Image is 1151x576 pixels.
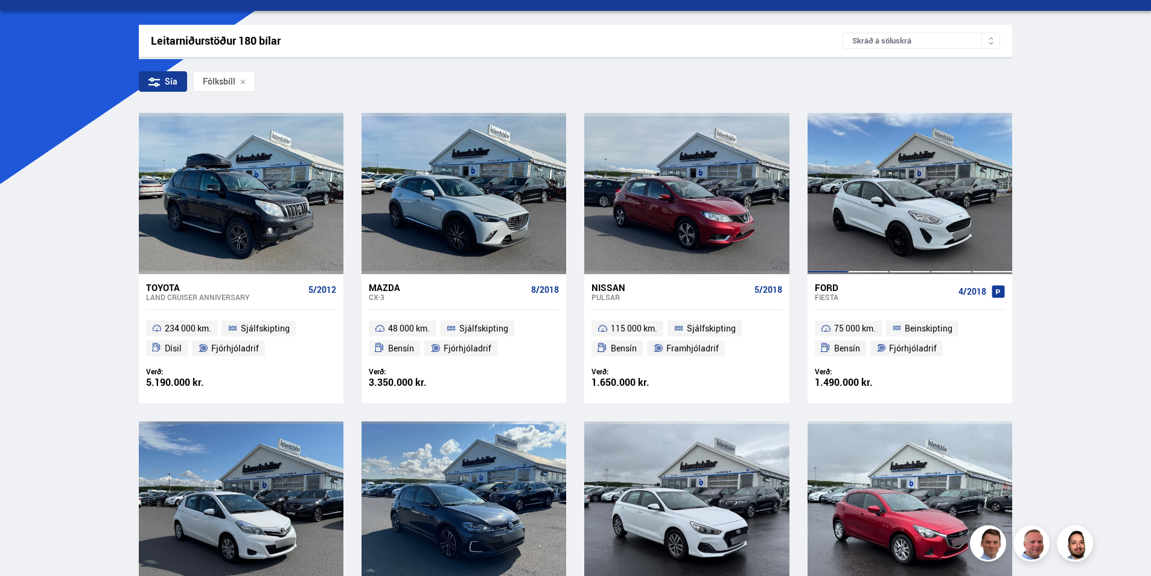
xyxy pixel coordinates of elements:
[444,341,491,356] span: Fjórhjóladrif
[139,274,343,403] a: Toyota Land Cruiser ANNIVERSARY 5/2012 234 000 km. Sjálfskipting Dísil Fjórhjóladrif Verð: 5.190....
[388,321,430,336] span: 48 000 km.
[591,377,687,388] div: 1.650.000 kr.
[591,282,749,293] div: Nissan
[815,377,910,388] div: 1.490.000 kr.
[972,527,1008,563] img: FbJEzSuNWCJXmdc-.webp
[808,274,1012,403] a: Ford Fiesta 4/2018 75 000 km. Beinskipting Bensín Fjórhjóladrif Verð: 1.490.000 kr.
[591,367,687,376] div: Verð:
[369,367,464,376] div: Verð:
[1059,527,1095,563] img: nhp88E3Fdnt1Opn2.png
[369,282,526,293] div: Mazda
[905,321,952,336] span: Beinskipting
[10,5,46,41] button: Open LiveChat chat widget
[834,341,860,356] span: Bensín
[165,321,211,336] span: 234 000 km.
[531,285,559,295] span: 8/2018
[146,293,304,301] div: Land Cruiser ANNIVERSARY
[834,321,876,336] span: 75 000 km.
[815,282,954,293] div: Ford
[151,34,843,47] div: Leitarniðurstöður 180 bílar
[889,341,937,356] span: Fjórhjóladrif
[687,321,736,336] span: Sjálfskipting
[241,321,290,336] span: Sjálfskipting
[139,71,187,92] div: Sía
[369,377,464,388] div: 3.350.000 kr.
[611,321,657,336] span: 115 000 km.
[754,285,782,295] span: 5/2018
[308,285,336,295] span: 5/2012
[843,33,1000,49] div: Skráð á söluskrá
[459,321,508,336] span: Sjálfskipting
[369,293,526,301] div: CX-3
[815,367,910,376] div: Verð:
[1015,527,1051,563] img: siFngHWaQ9KaOqBr.png
[146,377,241,388] div: 5.190.000 kr.
[146,367,241,376] div: Verð:
[211,341,259,356] span: Fjórhjóladrif
[388,341,414,356] span: Bensín
[362,274,566,403] a: Mazda CX-3 8/2018 48 000 km. Sjálfskipting Bensín Fjórhjóladrif Verð: 3.350.000 kr.
[165,341,182,356] span: Dísil
[958,287,986,296] span: 4/2018
[591,293,749,301] div: Pulsar
[584,274,789,403] a: Nissan Pulsar 5/2018 115 000 km. Sjálfskipting Bensín Framhjóladrif Verð: 1.650.000 kr.
[611,341,637,356] span: Bensín
[203,77,235,86] span: Fólksbíll
[666,341,719,356] span: Framhjóladrif
[146,282,304,293] div: Toyota
[815,293,954,301] div: Fiesta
